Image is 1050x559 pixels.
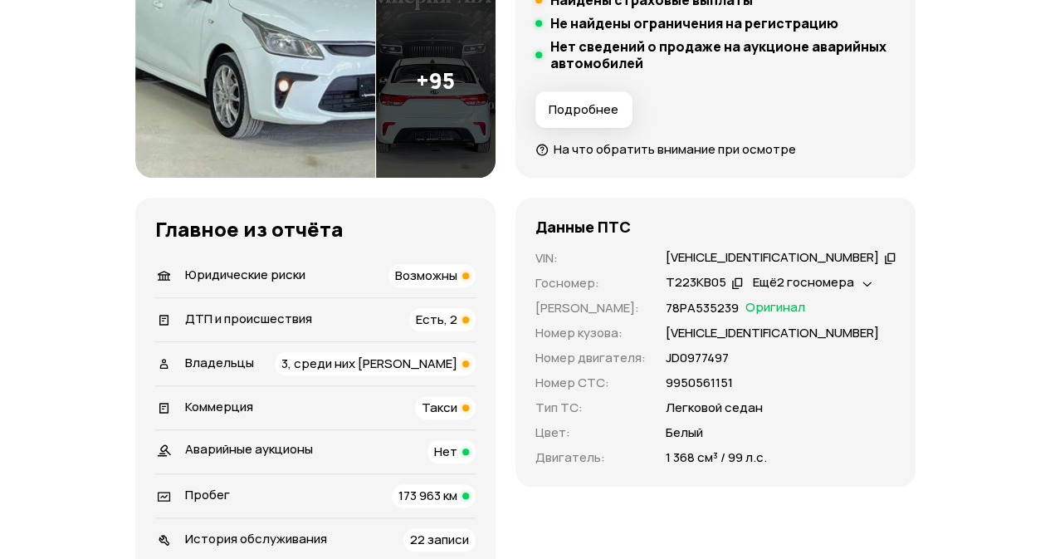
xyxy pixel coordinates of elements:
[535,399,646,417] p: Тип ТС :
[535,91,632,128] button: Подробнее
[185,398,253,415] span: Коммерция
[666,249,879,267] div: [VEHICLE_IDENTIFICATION_NUMBER]
[416,311,457,328] span: Есть, 2
[535,424,646,442] p: Цвет :
[410,531,469,548] span: 22 записи
[185,440,313,458] span: Аварийные аукционы
[549,101,618,118] span: Подробнее
[535,374,646,392] p: Номер СТС :
[745,299,805,317] span: Оригинал
[185,530,327,547] span: История обслуживания
[535,324,646,342] p: Номер кузова :
[535,140,796,158] a: На что обратить внимание при осмотре
[550,15,838,32] h5: Не найдены ограничения на регистрацию
[753,273,854,291] span: Ещё 2 госномера
[535,349,646,367] p: Номер двигателя :
[666,399,763,417] p: Легковой седан
[535,449,646,467] p: Двигатель :
[666,324,879,342] p: [VEHICLE_IDENTIFICATION_NUMBER]
[281,355,457,372] span: 3, среди них [PERSON_NAME]
[535,274,646,292] p: Госномер :
[398,487,457,504] span: 173 963 км
[554,140,796,158] span: На что обратить внимание при осмотре
[535,299,646,317] p: [PERSON_NAME] :
[666,299,739,317] p: 78РА535239
[434,443,457,460] span: Нет
[155,218,476,241] h3: Главное из отчёта
[666,449,767,467] p: 1 368 см³ / 99 л.с.
[185,266,305,283] span: Юридические риски
[550,38,896,71] h5: Нет сведений о продаже на аукционе аварийных автомобилей
[666,374,733,392] p: 9950561151
[185,310,312,327] span: ДТП и происшествия
[535,249,646,267] p: VIN :
[185,486,230,503] span: Пробег
[395,267,457,284] span: Возможны
[666,349,729,367] p: JD0977497
[422,399,457,416] span: Такси
[666,274,726,292] div: Т223КВ05
[185,354,254,371] span: Владельцы
[535,218,631,236] h4: Данные ПТС
[666,424,703,442] p: Белый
